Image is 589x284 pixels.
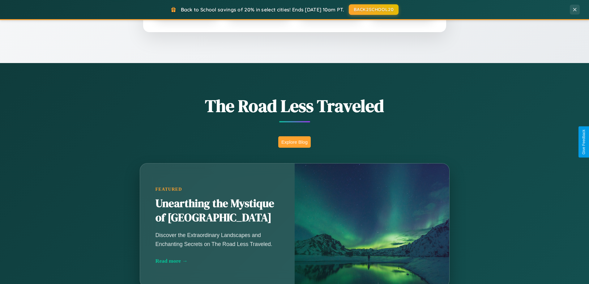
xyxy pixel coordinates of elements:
[156,258,279,264] div: Read more →
[156,187,279,192] div: Featured
[582,129,586,155] div: Give Feedback
[109,94,480,118] h1: The Road Less Traveled
[278,136,311,148] button: Explore Blog
[181,6,344,13] span: Back to School savings of 20% in select cities! Ends [DATE] 10am PT.
[349,4,399,15] button: BACK2SCHOOL20
[156,231,279,248] p: Discover the Extraordinary Landscapes and Enchanting Secrets on The Road Less Traveled.
[156,197,279,225] h2: Unearthing the Mystique of [GEOGRAPHIC_DATA]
